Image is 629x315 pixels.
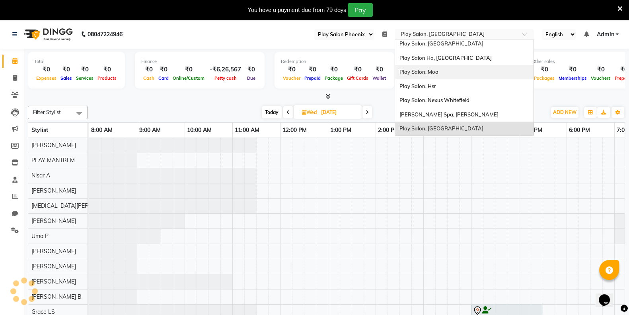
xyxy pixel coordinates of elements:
span: [PERSON_NAME] [31,278,76,285]
span: [PERSON_NAME] [31,263,76,270]
a: 6:00 PM [567,124,592,136]
span: PLAY MANTRI M [31,157,75,164]
span: Uma P [31,232,49,240]
a: 10:00 AM [185,124,214,136]
div: ₹0 [171,65,206,74]
a: 12:00 PM [280,124,309,136]
div: ₹0 [58,65,74,74]
div: ₹0 [302,65,323,74]
span: Due [245,75,257,81]
b: 08047224946 [88,23,123,45]
a: 8:00 AM [89,124,115,136]
input: 2025-09-03 [319,106,358,118]
span: [PERSON_NAME] Spa, [PERSON_NAME] [399,111,498,118]
div: ₹0 [532,65,557,74]
span: [MEDICAL_DATA][PERSON_NAME] [31,202,121,209]
span: [PERSON_NAME] [31,142,76,149]
span: Filter Stylist [33,109,61,115]
span: Sales [58,75,74,81]
div: ₹0 [74,65,95,74]
button: Pay [348,3,373,17]
span: Play Salon, [GEOGRAPHIC_DATA] [399,40,483,47]
div: ₹0 [370,65,388,74]
span: Wed [300,109,319,115]
span: Packages [532,75,557,81]
span: Voucher [281,75,302,81]
span: Play Salon, Nexus Whitefield [399,97,469,103]
span: Nisar A [31,172,50,179]
iframe: chat widget [596,283,621,307]
div: Finance [141,58,258,65]
span: Services [74,75,95,81]
div: ₹0 [141,65,156,74]
span: Wallet [370,75,388,81]
div: ₹0 [589,65,613,74]
div: ₹0 [244,65,258,74]
span: Memberships [557,75,589,81]
span: Today [262,106,282,118]
a: 2:00 PM [376,124,401,136]
div: You have a payment due from 79 days [248,6,346,14]
span: Petty cash [212,75,239,81]
div: ₹0 [557,65,589,74]
span: Products [95,75,119,81]
span: Expenses [34,75,58,81]
span: Gift Cards [345,75,370,81]
span: Online/Custom [171,75,206,81]
img: logo [20,23,75,45]
button: ADD NEW [551,107,578,118]
span: ADD NEW [553,109,576,115]
span: [PERSON_NAME] B [31,293,82,300]
div: ₹0 [156,65,171,74]
span: Play Salon Ho, [GEOGRAPHIC_DATA] [399,55,491,61]
span: Play Salon, Hsr [399,83,436,89]
span: Prepaid [302,75,323,81]
div: Redemption [281,58,388,65]
div: ₹0 [34,65,58,74]
ng-dropdown-panel: Options list [395,39,534,136]
span: [PERSON_NAME] [31,217,76,224]
a: 9:00 AM [137,124,163,136]
span: Play Salon, [GEOGRAPHIC_DATA] [399,125,483,132]
div: -₹6,26,567 [206,65,244,74]
span: [PERSON_NAME] [31,187,76,194]
span: Package [323,75,345,81]
span: Play Salon, Moa [399,69,438,75]
a: 11:00 AM [233,124,261,136]
div: ₹0 [323,65,345,74]
div: ₹0 [345,65,370,74]
a: 1:00 PM [328,124,353,136]
span: Vouchers [589,75,613,81]
span: Card [156,75,171,81]
div: Total [34,58,119,65]
span: Cash [141,75,156,81]
span: Admin [596,30,614,39]
span: [PERSON_NAME] [31,248,76,255]
div: ₹0 [281,65,302,74]
span: Stylist [31,126,48,134]
div: ₹0 [95,65,119,74]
